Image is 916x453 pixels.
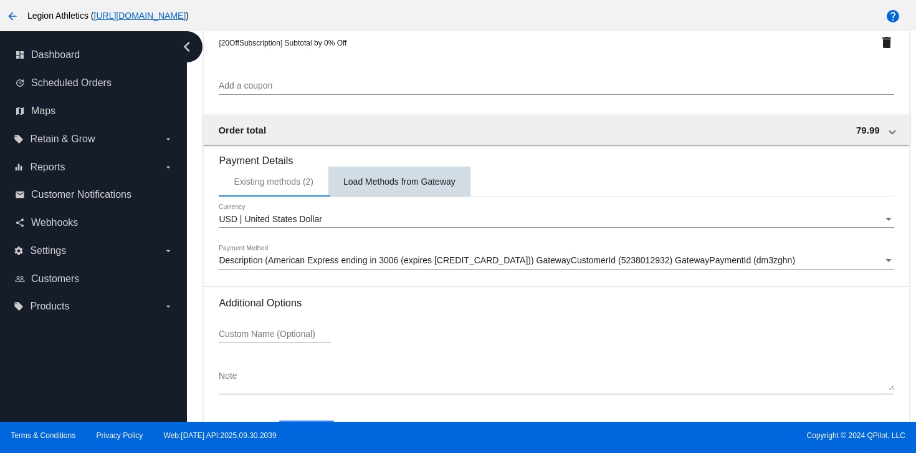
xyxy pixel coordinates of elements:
i: arrow_drop_down [163,134,173,144]
div: Load Methods from Gateway [343,177,456,187]
button: Update [279,421,334,443]
i: settings [14,246,24,256]
input: Add a coupon [219,81,894,91]
a: share Webhooks [15,213,173,233]
a: email Customer Notifications [15,185,173,205]
span: Settings [30,245,66,256]
i: people_outline [15,274,25,284]
a: map Maps [15,101,173,121]
span: Reports [30,162,65,173]
i: arrow_drop_down [163,162,173,172]
span: Customer Notifications [31,189,131,200]
span: Customers [31,273,79,285]
div: Existing methods (2) [234,177,313,187]
mat-select: Payment Method [219,256,894,266]
i: arrow_drop_down [163,301,173,311]
i: map [15,106,25,116]
mat-select: Currency [219,215,894,225]
mat-icon: arrow_back [5,9,20,24]
span: Webhooks [31,217,78,228]
a: dashboard Dashboard [15,45,173,65]
span: Legion Athletics ( ) [27,11,189,21]
i: dashboard [15,50,25,60]
a: people_outline Customers [15,269,173,289]
i: email [15,190,25,200]
mat-expansion-panel-header: Order total 79.99 [203,115,909,145]
mat-icon: help [885,9,900,24]
a: Terms & Conditions [11,431,75,440]
span: Copyright © 2024 QPilot, LLC [469,431,905,440]
span: USD | United States Dollar [219,214,322,224]
span: 79.99 [856,125,880,135]
i: local_offer [14,301,24,311]
span: Dashboard [31,49,80,61]
input: Custom Name (Optional) [219,329,331,339]
i: share [15,218,25,228]
button: Back to List [209,421,274,443]
i: arrow_drop_down [163,246,173,256]
a: [URL][DOMAIN_NAME] [94,11,186,21]
span: [20OffSubscription] Subtotal by 0% Off [219,39,346,47]
span: Scheduled Orders [31,77,112,89]
span: Maps [31,105,55,117]
i: local_offer [14,134,24,144]
span: Retain & Grow [30,134,95,145]
span: Products [30,301,69,312]
i: equalizer [14,162,24,172]
h3: Additional Options [219,297,894,309]
span: Description (American Express ending in 3006 (expires [CREDIT_CARD_DATA])) GatewayCustomerId (523... [219,255,795,265]
i: chevron_left [177,37,197,57]
a: update Scheduled Orders [15,73,173,93]
mat-icon: delete [879,35,894,50]
a: Web:[DATE] API:2025.09.30.2039 [164,431,277,440]
i: update [15,78,25,88]
a: Privacy Policy [97,431,143,440]
span: Order total [218,125,266,135]
h3: Payment Details [219,145,894,167]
